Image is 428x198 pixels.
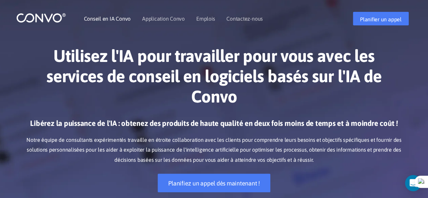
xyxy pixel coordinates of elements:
[16,13,66,23] img: logo_1.png
[84,16,131,22] font: Conseil en IA Convo
[360,16,402,22] font: Planifier un appel
[196,16,215,22] font: Emplois
[168,180,260,187] font: Planifiez un appel dès maintenant !
[30,119,398,128] font: Libérez la puissance de l'IA : obtenez des produits de haute qualité en deux fois moins de temps ...
[142,16,185,21] a: Application Convo
[353,12,409,25] a: Planifier un appel
[196,16,215,21] a: Emplois
[226,16,263,21] a: Contactez-nous
[226,16,263,22] font: Contactez-nous
[46,46,382,106] font: Utilisez l'IA pour travailler pour vous avec les services de conseil en logiciels basés sur l'IA ...
[26,137,401,163] font: Notre équipe de consultants expérimentés travaille en étroite collaboration avec les clients pour...
[142,16,185,22] font: Application Convo
[158,174,270,192] a: Planifiez un appel dès maintenant !
[405,175,421,191] div: Ouvrir Intercom Messenger
[84,16,131,21] a: Conseil en IA Convo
